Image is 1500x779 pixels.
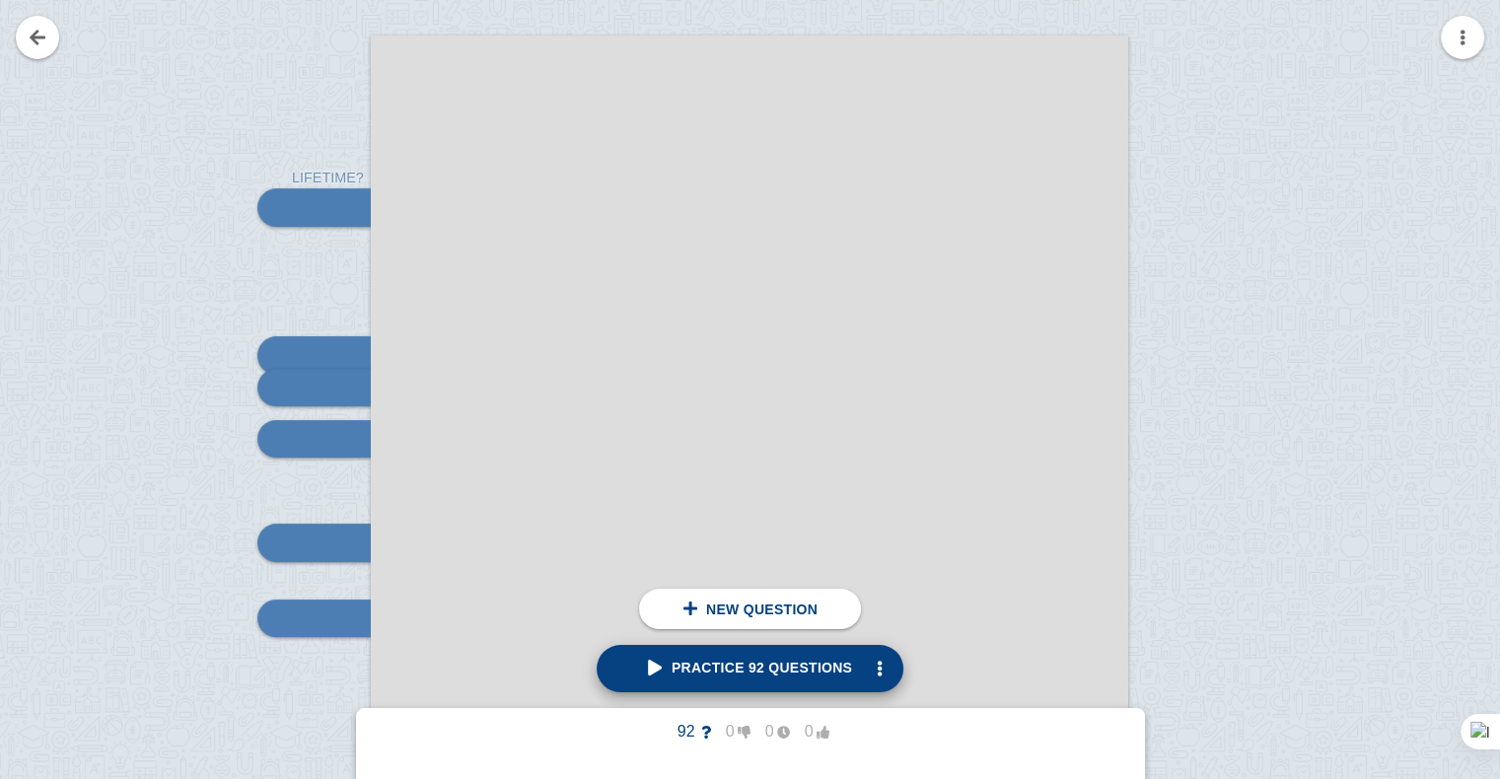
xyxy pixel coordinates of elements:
[711,723,750,741] span: 0
[16,16,59,59] a: Go back to your notes
[597,645,903,692] a: Practice 92 questions
[672,723,711,741] span: 92
[656,716,845,747] button: 92000
[648,660,852,675] span: Practice 92 questions
[706,602,818,617] span: New question
[790,723,829,741] span: 0
[750,723,790,741] span: 0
